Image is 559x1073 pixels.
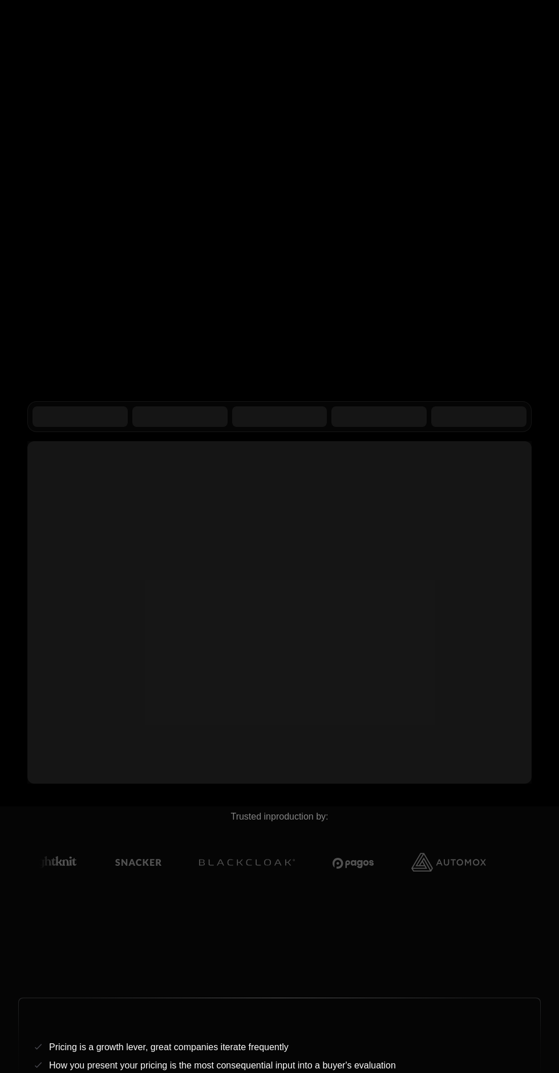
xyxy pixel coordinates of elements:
[199,845,295,879] img: Customer 3
[411,845,486,879] img: Customer 5
[49,1060,396,1070] span: How you present your pricing is the most consequential input into a buyer's evaluation
[49,1042,289,1052] span: Pricing is a growth lever, great companies iterate frequently
[230,811,328,822] div: Trusted in production by:
[115,845,161,878] img: Customer 2
[333,845,374,879] img: Customer 4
